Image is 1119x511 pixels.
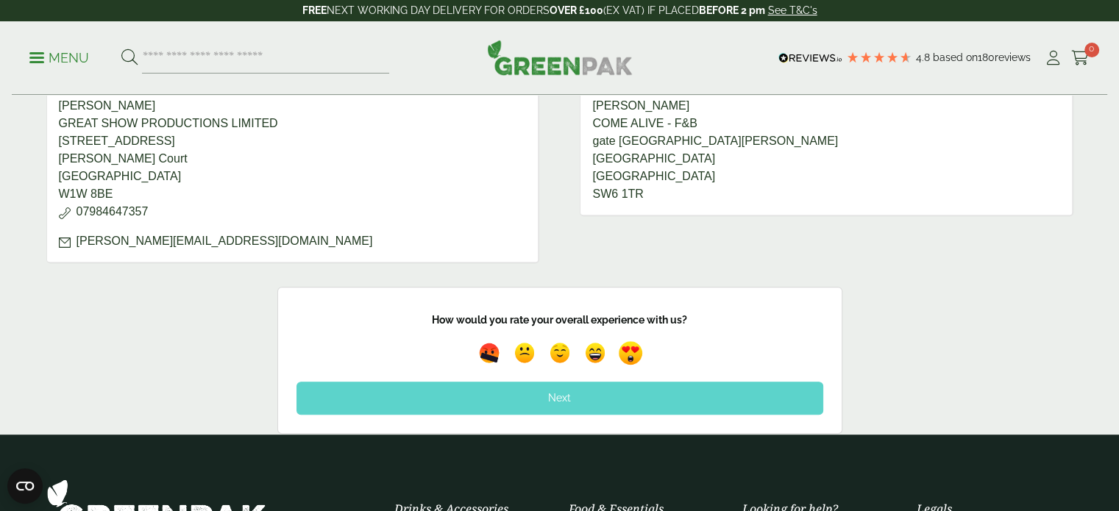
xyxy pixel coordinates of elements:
[581,339,609,367] img: emoji
[59,232,526,250] p: [PERSON_NAME][EMAIL_ADDRESS][DOMAIN_NAME]
[302,4,327,16] strong: FREE
[296,382,823,414] div: Next
[1044,51,1062,65] i: My Account
[778,53,842,63] img: REVIEWS.io
[550,4,603,16] strong: OVER £100
[846,51,912,64] div: 4.78 Stars
[916,51,933,63] span: 4.8
[995,51,1031,63] span: reviews
[7,468,43,504] button: Open CMP widget
[29,49,89,64] a: Menu
[475,339,503,367] img: emoji
[1071,47,1090,69] a: 0
[614,337,647,371] img: emoji
[59,203,526,221] p: 07984647357
[978,51,995,63] span: 180
[699,4,765,16] strong: BEFORE 2 pm
[29,49,89,67] p: Menu
[768,4,817,16] a: See T&C's
[46,85,539,263] address: [PERSON_NAME] GREAT SHOW PRODUCTIONS LIMITED [STREET_ADDRESS] [PERSON_NAME] Court [GEOGRAPHIC_DAT...
[580,85,1073,216] address: [PERSON_NAME] COME ALIVE - F&B gate [GEOGRAPHIC_DATA][PERSON_NAME] [GEOGRAPHIC_DATA] [GEOGRAPHIC_...
[933,51,978,63] span: Based on
[511,339,539,367] img: emoji
[546,339,574,367] img: emoji
[487,40,633,75] img: GreenPak Supplies
[1084,43,1099,57] span: 0
[1071,51,1090,65] i: Cart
